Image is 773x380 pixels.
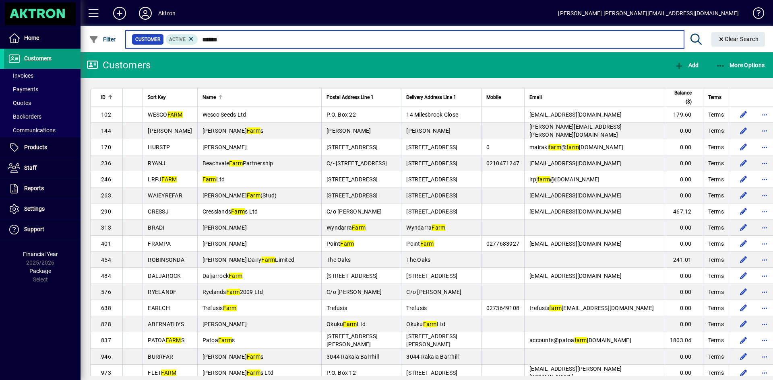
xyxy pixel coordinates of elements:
div: Mobile [486,93,520,102]
span: [PERSON_NAME] [203,144,247,150]
span: C/o [PERSON_NAME] [406,289,461,295]
span: Terms [708,353,724,361]
em: Farm [231,208,245,215]
span: LRPJ [148,176,177,183]
span: Terms [708,93,721,102]
button: Clear [711,32,765,47]
span: Postal Address Line 1 [327,93,374,102]
button: More options [758,286,771,298]
span: [STREET_ADDRESS] [406,192,457,199]
span: WAIEYREFAR [148,192,182,199]
button: Edit [737,350,750,363]
span: C/- [STREET_ADDRESS] [327,160,387,166]
button: More options [758,108,771,121]
span: Products [24,144,47,150]
span: Terms [708,272,724,280]
button: Edit [737,173,750,186]
span: ABERNATHYS [148,321,184,327]
td: 0.00 [665,123,703,139]
span: Point [327,240,354,247]
span: 236 [101,160,111,166]
span: lrpj @[DOMAIN_NAME] [529,176,600,183]
span: [STREET_ADDRESS] [327,273,378,279]
button: Edit [737,157,750,170]
button: Edit [737,141,750,154]
span: Staff [24,164,37,171]
span: Terms [708,304,724,312]
button: Edit [737,108,750,121]
span: 401 [101,240,111,247]
em: Farm [420,240,434,247]
span: Customer [135,35,160,43]
a: Settings [4,199,81,219]
button: More options [758,269,771,282]
span: Wesco Seeds Ltd [203,111,246,118]
span: 828 [101,321,111,327]
span: 246 [101,176,111,183]
div: [PERSON_NAME] [PERSON_NAME][EMAIL_ADDRESS][DOMAIN_NAME] [558,7,739,20]
span: Customers [24,55,52,62]
span: HURSTP [148,144,170,150]
span: P.O. Box 22 [327,111,356,118]
span: [EMAIL_ADDRESS][DOMAIN_NAME] [529,240,622,247]
span: [EMAIL_ADDRESS][PERSON_NAME][DOMAIN_NAME] [529,366,622,380]
button: More options [758,334,771,347]
button: Edit [737,269,750,282]
span: 14 Milesbrook Close [406,111,458,118]
span: [PERSON_NAME] [148,127,192,134]
span: Terms [708,175,724,183]
span: FRAMPA [148,240,171,247]
span: [PERSON_NAME] [203,321,247,327]
span: Filter [89,36,116,43]
a: Knowledge Base [747,2,763,28]
span: Terms [708,320,724,328]
span: 170 [101,144,111,150]
span: 3044 Rakaia Barrhill [327,353,379,360]
button: More options [758,253,771,266]
a: Communications [4,123,81,137]
span: Delivery Address Line 1 [406,93,456,102]
span: Active [169,37,186,42]
em: Farm [218,337,232,343]
span: [STREET_ADDRESS] [327,144,378,150]
a: Invoices [4,69,81,82]
span: [PERSON_NAME] [203,224,247,231]
span: Terms [708,256,724,264]
td: 0.00 [665,187,703,203]
span: Email [529,93,542,102]
span: BRADI [148,224,164,231]
span: Sort Key [148,93,166,102]
span: The Oaks [406,257,430,263]
span: Cresslands s Ltd [203,208,258,215]
button: Filter [87,32,118,47]
a: Reports [4,179,81,199]
a: Payments [4,82,81,96]
button: Edit [737,221,750,234]
td: 179.60 [665,107,703,123]
span: Terms [708,143,724,151]
span: [EMAIL_ADDRESS][DOMAIN_NAME] [529,111,622,118]
button: More options [758,189,771,202]
em: Farm [261,257,275,263]
em: Farm [223,305,237,311]
em: Farm [247,370,260,376]
button: More options [758,302,771,314]
button: Edit [737,205,750,218]
span: [STREET_ADDRESS] [406,160,457,166]
span: Home [24,35,39,41]
span: 454 [101,257,111,263]
span: Add [674,62,699,68]
span: 0277683927 [486,240,520,247]
span: [PERSON_NAME] [406,127,451,134]
span: Trefusis [203,305,237,311]
span: Ltd [203,176,225,183]
span: 576 [101,289,111,295]
em: Farm [352,224,366,231]
em: FARM [167,111,183,118]
span: Beachvale Partnership [203,160,273,166]
em: farm [549,144,561,150]
span: [STREET_ADDRESS] [406,208,457,215]
em: Farm [203,176,216,183]
span: [STREET_ADDRESS][PERSON_NAME] [327,333,378,347]
span: [STREET_ADDRESS] [406,370,457,376]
